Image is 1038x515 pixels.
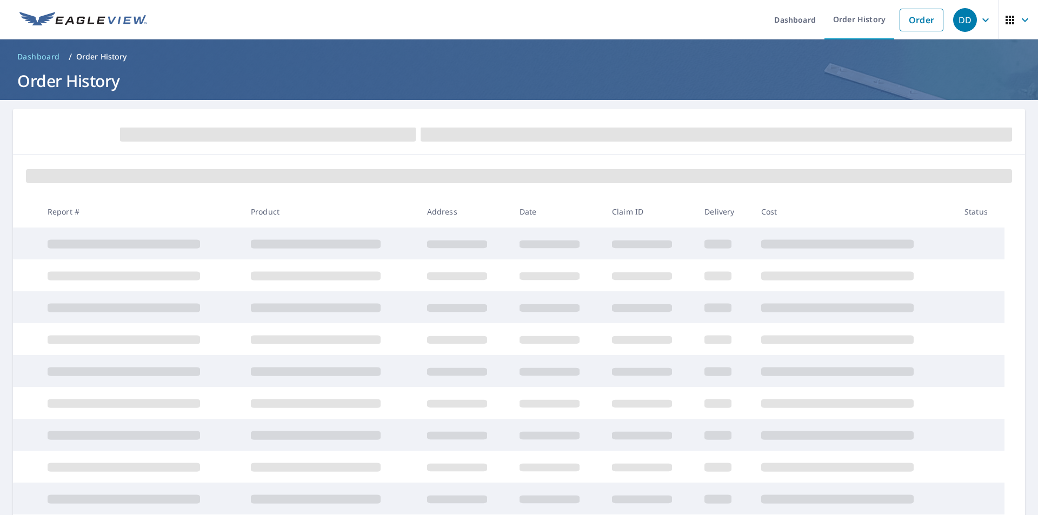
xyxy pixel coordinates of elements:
[13,48,1025,65] nav: breadcrumb
[603,196,696,228] th: Claim ID
[76,51,127,62] p: Order History
[39,196,242,228] th: Report #
[753,196,956,228] th: Cost
[13,70,1025,92] h1: Order History
[242,196,418,228] th: Product
[19,12,147,28] img: EV Logo
[511,196,603,228] th: Date
[13,48,64,65] a: Dashboard
[418,196,511,228] th: Address
[696,196,752,228] th: Delivery
[17,51,60,62] span: Dashboard
[953,8,977,32] div: DD
[69,50,72,63] li: /
[900,9,943,31] a: Order
[956,196,1004,228] th: Status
